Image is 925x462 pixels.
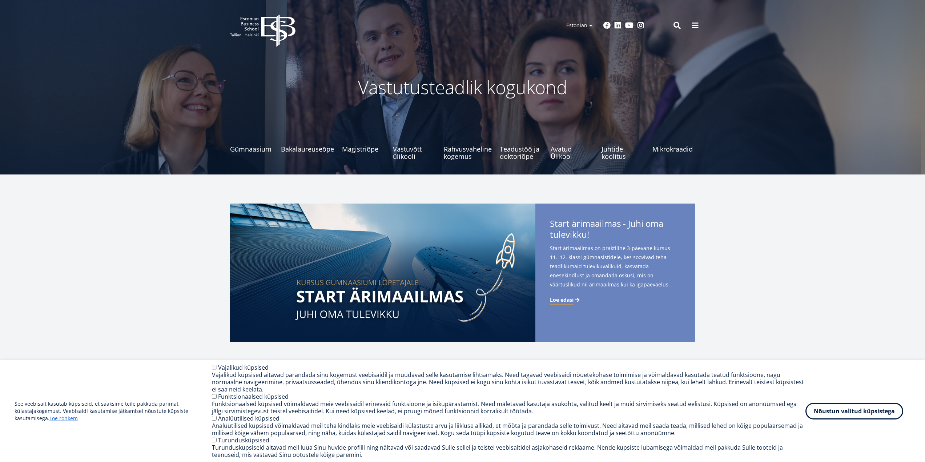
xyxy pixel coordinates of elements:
span: tulevikku! [550,229,589,240]
a: Instagram [637,22,644,29]
a: Rahvusvaheline kogemus [444,131,492,160]
a: Youtube [625,22,634,29]
span: Start ärimaailmas - Juhi oma [550,218,681,242]
a: Avatud Ülikool [551,131,594,160]
div: Turundusküpsiseid aitavad meil luua Sinu huvide profiili ning näitavad või saadavad Sulle sellel ... [212,444,805,458]
img: Start arimaailmas [230,204,535,342]
label: Funktsionaalsed küpsised [218,393,289,401]
a: Linkedin [614,22,622,29]
span: Juhtide koolitus [602,145,644,160]
span: Bakalaureuseõpe [281,145,334,153]
a: Bakalaureuseõpe [281,131,334,160]
div: Funktsionaalsed küpsised võimaldavad meie veebisaidil erinevaid funktsioone ja isikupärastamist. ... [212,400,805,415]
a: Vastuvõtt ülikooli [393,131,436,160]
span: Avatud Ülikool [551,145,594,160]
span: Vastuvõtt ülikooli [393,145,436,160]
a: Loe edasi [550,296,581,304]
a: Gümnaasium [230,131,273,160]
p: Vastutusteadlik kogukond [270,76,655,98]
span: Loe edasi [550,296,574,304]
span: Start ärimaailmas on praktiline 3-päevane kursus 11.–12. klassi gümnasistidele, kes soovivad teha... [550,244,681,289]
span: Rahvusvaheline kogemus [444,145,492,160]
label: Turundusküpsised [218,436,269,444]
a: Teadustöö ja doktoriõpe [500,131,543,160]
a: Mikrokraadid [652,131,695,160]
label: Vajalikud küpsised [218,363,269,371]
a: Facebook [603,22,611,29]
a: Loe rohkem [49,415,78,422]
h2: Uudised [230,356,655,374]
span: Magistriõpe [342,145,385,153]
div: Vajalikud küpsised aitavad parandada sinu kogemust veebisaidil ja muudavad selle kasutamise lihts... [212,371,805,393]
label: Analüütilised küpsised [218,414,279,422]
span: Gümnaasium [230,145,273,153]
a: Juhtide koolitus [602,131,644,160]
p: See veebisait kasutab küpsiseid, et saaksime teile pakkuda parimat külastajakogemust. Veebisaidi ... [15,400,212,422]
span: Mikrokraadid [652,145,695,153]
div: Analüütilised küpsised võimaldavad meil teha kindlaks meie veebisaidi külastuste arvu ja liikluse... [212,422,805,437]
span: Teadustöö ja doktoriõpe [500,145,543,160]
a: Magistriõpe [342,131,385,160]
button: Nõustun valitud küpsistega [805,403,903,419]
